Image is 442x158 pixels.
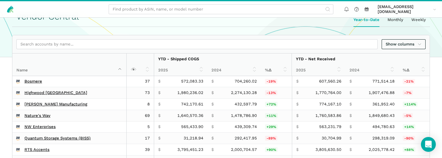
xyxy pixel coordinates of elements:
span: 439,309.74 [235,124,257,129]
td: 89.71% [261,144,292,156]
td: 73 [126,87,154,99]
span: $ [158,136,161,141]
th: 2025: activate to sort column ascending [154,65,207,76]
span: $ [158,124,161,129]
ui-tab: Monthly [383,13,407,26]
td: 28.71% [261,121,292,133]
a: [PERSON_NAME] Manufacturing [24,102,87,107]
span: $ [296,147,299,152]
td: -7.17% [399,87,430,99]
span: $ [349,136,352,141]
span: 2,000,704.57 [231,147,257,152]
td: 87.86% [399,144,430,156]
span: +14% [403,124,415,129]
input: Search accounts by name... [16,39,378,49]
td: 113.89% [399,99,430,110]
span: 1,770,764.00 [315,90,341,95]
a: Highwood [GEOGRAPHIC_DATA] [24,90,87,95]
span: -5% [403,113,413,118]
td: 69 [126,110,154,121]
span: $ [349,102,352,107]
strong: YTD - Shipped COGS [158,57,199,61]
div: Open Intercom Messenger [421,137,436,152]
span: 494,780.63 [372,124,395,129]
span: 704,260.02 [235,79,257,84]
td: -12.92% [261,87,292,99]
span: $ [296,102,299,107]
td: 17 [126,133,154,144]
span: $ [296,79,299,84]
span: $ [158,147,161,152]
th: %Δ: activate to sort column ascending [399,65,430,76]
input: Find product by ASIN, name, or model number [109,4,333,15]
span: +29% [265,124,278,129]
td: -89.32% [261,133,292,144]
span: $ [296,113,299,118]
span: 432,597.79 [235,102,257,107]
span: 361,952.40 [372,102,395,107]
td: 39 [126,144,154,156]
span: -7% [403,90,413,95]
span: $ [211,113,214,118]
span: 1,760,583.86 [315,113,341,118]
span: -13% [265,90,277,95]
a: [EMAIL_ADDRESS][DOMAIN_NAME] [376,3,438,15]
span: $ [349,147,352,152]
span: $ [349,124,352,129]
span: +72% [265,102,278,107]
span: $ [296,90,299,95]
span: Show columns [386,41,422,47]
th: Name : activate to sort column descending [12,53,126,76]
td: -18.77% [261,76,292,87]
ui-tab: Year-to-Date [349,13,383,26]
span: 1,980,236.02 [177,90,203,95]
td: 5 [126,121,154,133]
span: 1,849,680.43 [369,113,395,118]
a: Quantum Storage Systems (BISS) [24,136,91,141]
h1: Vendor Central [16,11,426,22]
td: -4.82% [399,110,430,121]
span: 742,170.61 [181,102,203,107]
span: $ [296,124,299,129]
span: 3,795,451.23 [177,147,203,152]
span: $ [158,102,161,107]
span: 1,640,570.36 [177,113,203,118]
span: $ [211,147,214,152]
th: %Δ: activate to sort column ascending [261,65,292,76]
th: 2024: activate to sort column ascending [345,65,399,76]
span: $ [349,79,352,84]
span: +114% [403,102,418,107]
span: +90% [265,147,278,152]
a: Show columns [382,39,426,49]
a: Nature's Way [24,113,50,118]
span: [EMAIL_ADDRESS][DOMAIN_NAME] [378,4,431,15]
a: RTS Accents [24,147,50,152]
span: $ [349,90,352,95]
span: 298,319.09 [372,136,395,141]
span: -19% [265,79,277,84]
span: $ [211,136,214,141]
td: 10.94% [261,110,292,121]
span: 2,025,778.42 [369,147,395,152]
span: 31,218.94 [184,136,203,141]
td: 13.83% [399,121,430,133]
ui-tab: Weekly [407,13,430,26]
span: -89% [265,136,277,141]
th: 2025: activate to sort column ascending [292,65,345,76]
span: 563,231.79 [319,124,341,129]
span: $ [296,136,299,141]
span: -21% [403,79,415,84]
td: -89.71% [399,133,430,144]
span: 292,417.95 [235,136,257,141]
a: Bosmere [24,79,42,84]
a: NW Enterprises [24,124,56,129]
span: $ [158,113,161,118]
td: 37 [126,76,154,87]
span: 1,907,476.88 [369,90,395,95]
span: 607,560.26 [319,79,341,84]
th: : activate to sort column ascending [126,53,154,76]
span: $ [158,90,161,95]
span: 774,167.10 [319,102,341,107]
span: 30,704.99 [322,136,341,141]
span: $ [211,102,214,107]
